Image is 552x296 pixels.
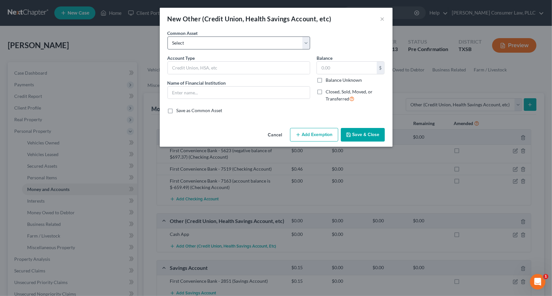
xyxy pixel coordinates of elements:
[380,15,385,23] button: ×
[168,62,310,74] input: Credit Union, HSA, etc
[168,87,310,99] input: Enter name...
[263,129,287,142] button: Cancel
[530,274,546,290] iframe: Intercom live chat
[326,89,373,101] span: Closed, Sold, Moved, or Transferred
[168,80,226,86] span: Name of Financial Institution
[168,14,331,23] div: New Other (Credit Union, Health Savings Account, etc)
[317,62,377,74] input: 0.00
[168,30,198,37] label: Common Asset
[168,55,195,61] label: Account Type
[317,55,332,61] label: Balance
[326,77,362,83] label: Balance Unknown
[177,107,222,114] label: Save as Common Asset
[377,62,384,74] div: $
[341,128,385,142] button: Save & Close
[290,128,338,142] button: Add Exemption
[543,274,548,279] span: 1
